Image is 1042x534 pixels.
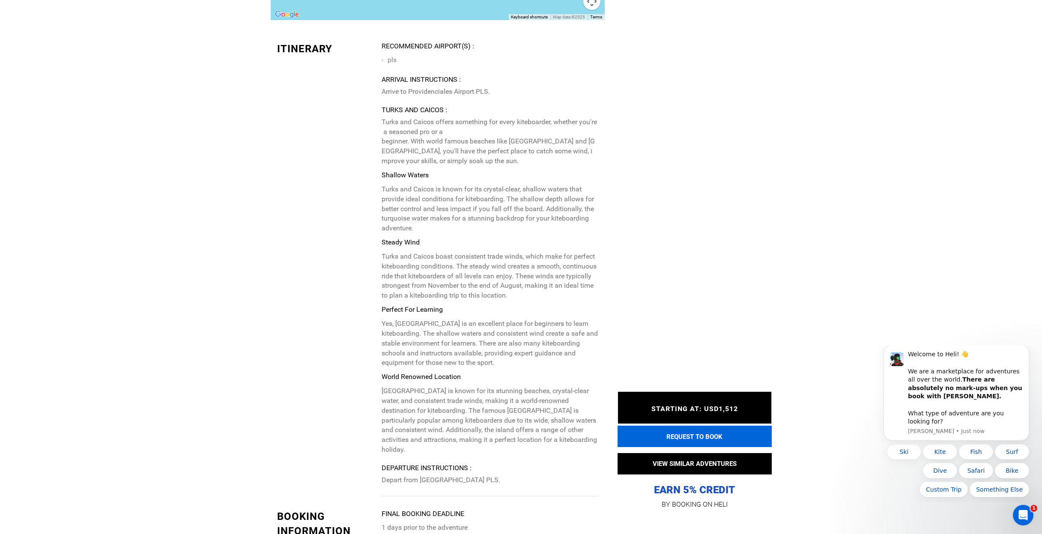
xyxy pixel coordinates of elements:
p: [GEOGRAPHIC_DATA] is known for its stunning beaches, crystal-clear water, and consistent trade wi... [382,386,598,455]
img: Profile image for Carl [19,7,33,21]
div: Quick reply options [13,98,158,152]
button: REQUEST TO BOOK [618,426,772,447]
button: VIEW SIMILAR ADVENTURES [618,453,772,474]
p: Turks and Caicos boast consistent trade winds, which make for perfect kiteboarding conditions. Th... [382,252,598,301]
strong: Perfect For Learning [382,305,443,313]
p: BY BOOKING ON HELI [618,498,772,510]
div: Turks and Caicos : [382,105,598,115]
div: Message content [37,5,152,80]
button: Quick reply: Kite [52,98,87,114]
iframe: Intercom live chat [1013,505,1033,525]
p: Message from Carl, sent Just now [37,82,152,89]
a: Open this area in Google Maps (opens a new window) [273,9,301,20]
button: Quick reply: Custom Trip [49,136,97,152]
button: Quick reply: Safari [88,117,122,133]
div: Departure Instructions : [382,463,598,473]
strong: Final booking deadline [382,510,464,518]
p: Turks and Caicos offers something for every kiteboarder, whether you're a seasoned pro or a begin... [382,117,598,166]
img: Google [273,9,301,20]
button: Quick reply: Dive [52,117,87,133]
strong: Steady Wind [382,238,420,246]
p: EARN 5% CREDIT [618,398,772,497]
button: Quick reply: Fish [88,98,122,114]
p: Turks and Caicos is known for its crystal-clear, shallow waters that provide ideal conditions for... [382,185,598,233]
button: Keyboard shortcuts [511,14,548,20]
button: Quick reply: Ski [16,98,51,114]
div: Recommended Airport(s) : [382,42,598,51]
button: Quick reply: Bike [124,117,158,133]
div: Itinerary [277,42,376,56]
p: 1 days prior to the adventure [382,523,598,533]
span: Map data ©2025 [553,15,585,19]
strong: Shallow Waters [382,171,429,179]
div: Welcome to Heli! 👋 We are a marketplace for adventures all over the world. What type of adventure... [37,5,152,80]
button: Quick reply: Something Else [99,136,158,152]
p: Yes, [GEOGRAPHIC_DATA] is an excellent place for beginners to learn kiteboarding. The shallow wat... [382,319,598,368]
strong: World Renowned Location [382,373,461,381]
div: Arrival Instructions : [382,75,598,85]
span: STARTING AT: USD1,512 [651,405,738,413]
p: Arrive to Providenciales Airport PLS. [382,87,598,97]
button: Quick reply: Surf [124,98,158,114]
li: pls [382,54,598,66]
span: 1 [1030,505,1037,512]
b: There are absolutely no mark-ups when you book with [PERSON_NAME]. [37,30,152,54]
a: Terms (opens in new tab) [590,15,602,19]
iframe: Intercom notifications message [871,346,1042,502]
p: Depart from [GEOGRAPHIC_DATA] PLS. [382,475,598,485]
